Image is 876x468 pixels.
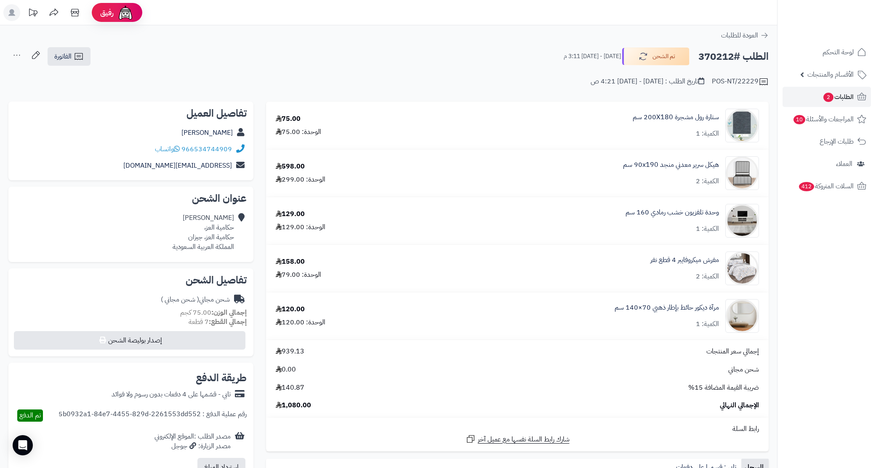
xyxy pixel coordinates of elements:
[22,4,43,23] a: تحديثات المنصة
[696,224,719,234] div: الكمية: 1
[783,131,871,152] a: طلبات الإرجاع
[696,129,719,139] div: الكمية: 1
[626,208,719,217] a: وحدة تلفزيون خشب رمادي 160 سم
[823,91,854,103] span: الطلبات
[100,8,114,18] span: رفيق
[154,441,231,451] div: مصدر الزيارة: جوجل
[276,209,305,219] div: 129.00
[276,270,321,280] div: الوحدة: 79.00
[688,383,759,393] span: ضريبة القيمة المضافة 15%
[798,180,854,192] span: السلات المتروكة
[623,160,719,170] a: هيكل سرير معدني منجد 90x190 سم
[478,435,570,444] span: شارك رابط السلة نفسها مع عميل آخر
[59,409,247,422] div: رقم عملية الدفع : 5b0932a1-84e7-4455-829d-2261553dd552
[622,48,690,65] button: تم الشحن
[14,331,245,350] button: إصدار بوليصة الشحن
[720,401,759,410] span: الإجمالي النهائي
[161,294,199,305] span: ( شحن مجاني )
[650,255,719,265] a: مفرش ميكروفايبر 4 قطع نفر
[209,317,247,327] strong: إجمالي القطع:
[189,317,247,327] small: 7 قطعة
[819,6,868,24] img: logo-2.png
[117,4,134,21] img: ai-face.png
[564,52,621,61] small: [DATE] - [DATE] 3:11 م
[836,158,852,170] span: العملاء
[783,42,871,62] a: لوحة التحكم
[181,144,232,154] a: 966534744909
[161,295,230,305] div: شحن مجاني
[173,213,234,251] div: [PERSON_NAME] حكامية العز، حكامية العز، جيزان المملكة العربية السعودية
[48,47,91,66] a: الفاتورة
[726,299,759,333] img: 1753785797-1-90x90.jpg
[728,365,759,374] span: شحن مجاني
[276,383,304,393] span: 140.87
[696,177,719,186] div: الكمية: 2
[15,193,247,203] h2: عنوان الشحن
[726,204,759,238] img: 1750573879-220601011455-90x90.jpg
[276,318,325,327] div: الوحدة: 120.00
[466,434,570,444] a: شارك رابط السلة نفسها مع عميل آخر
[820,136,854,147] span: طلبات الإرجاع
[696,272,719,281] div: الكمية: 2
[615,303,719,313] a: مرآة ديكور حائط بإطار ذهبي 70×140 سم
[783,176,871,196] a: السلات المتروكة412
[276,175,325,185] div: الوحدة: 299.00
[13,435,33,455] div: Open Intercom Messenger
[712,77,769,87] div: POS-NT/22229
[276,162,305,171] div: 598.00
[276,114,301,124] div: 75.00
[591,77,704,86] div: تاريخ الطلب : [DATE] - [DATE] 4:21 ص
[211,308,247,318] strong: إجمالي الوزن:
[721,30,769,40] a: العودة للطلبات
[154,432,231,451] div: مصدر الطلب :الموقع الإلكتروني
[783,87,871,107] a: الطلبات2
[783,109,871,129] a: المراجعات والأسئلة10
[155,144,180,154] a: واتساب
[276,222,325,232] div: الوحدة: 129.00
[726,251,759,285] img: 1752752033-1-90x90.jpg
[196,373,247,383] h2: طريقة الدفع
[19,410,41,420] span: تم الدفع
[706,347,759,356] span: إجمالي سعر المنتجات
[823,93,833,102] span: 2
[276,257,305,267] div: 158.00
[823,46,854,58] span: لوحة التحكم
[721,30,758,40] span: العودة للطلبات
[793,113,854,125] span: المراجعات والأسئلة
[269,424,765,434] div: رابط السلة
[698,48,769,65] h2: الطلب #370212
[276,127,321,137] div: الوحدة: 75.00
[633,112,719,122] a: ستارة رول مشجرة 200X180 سم
[276,305,305,314] div: 120.00
[54,51,72,62] span: الفاتورة
[799,182,814,191] span: 412
[15,275,247,285] h2: تفاصيل الشحن
[696,319,719,329] div: الكمية: 1
[783,154,871,174] a: العملاء
[15,108,247,118] h2: تفاصيل العميل
[123,160,232,171] a: [EMAIL_ADDRESS][DOMAIN_NAME]
[276,365,296,374] span: 0.00
[276,401,311,410] span: 1,080.00
[726,109,759,142] img: 1705504400-220214010069-90x90.jpg
[793,115,805,124] span: 10
[726,156,759,190] img: 1744121928-1-90x90.jpg
[180,308,247,318] small: 75.00 كجم
[112,390,231,399] div: تابي - قسّمها على 4 دفعات بدون رسوم ولا فوائد
[276,347,304,356] span: 939.13
[807,69,854,80] span: الأقسام والمنتجات
[181,128,233,138] a: [PERSON_NAME]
